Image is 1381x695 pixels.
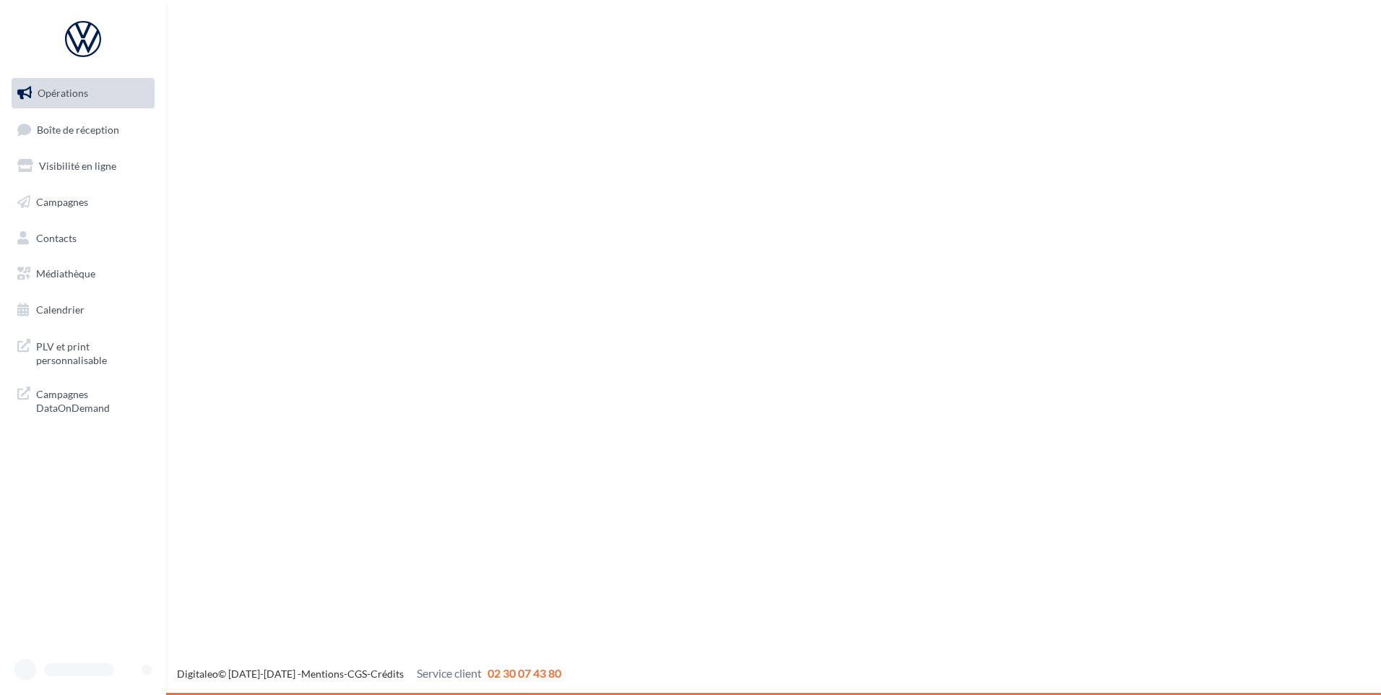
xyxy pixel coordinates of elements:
span: © [DATE]-[DATE] - - - [177,668,561,680]
span: Boîte de réception [37,123,119,135]
a: Opérations [9,78,157,108]
a: Calendrier [9,295,157,325]
span: Contacts [36,231,77,243]
a: Contacts [9,223,157,254]
a: Crédits [371,668,404,680]
span: 02 30 07 43 80 [488,666,561,680]
span: Visibilité en ligne [39,160,116,172]
span: Service client [417,666,482,680]
a: Campagnes [9,187,157,217]
span: PLV et print personnalisable [36,337,149,368]
a: Médiathèque [9,259,157,289]
span: Campagnes DataOnDemand [36,384,149,415]
span: Calendrier [36,303,85,316]
a: PLV et print personnalisable [9,331,157,374]
a: Visibilité en ligne [9,151,157,181]
a: CGS [347,668,367,680]
a: Boîte de réception [9,114,157,145]
span: Campagnes [36,196,88,208]
a: Campagnes DataOnDemand [9,379,157,421]
a: Mentions [301,668,344,680]
span: Médiathèque [36,267,95,280]
a: Digitaleo [177,668,218,680]
span: Opérations [38,87,88,99]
